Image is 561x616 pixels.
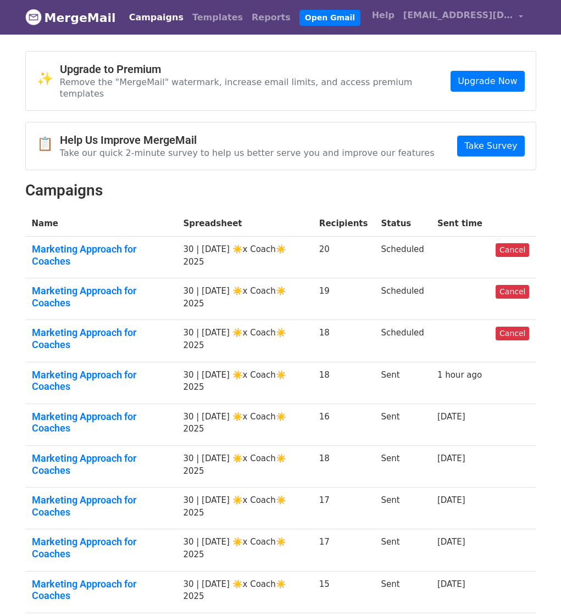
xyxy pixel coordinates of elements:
[37,136,60,152] span: 📋
[457,136,524,156] a: Take Survey
[437,370,482,380] a: 1 hour ago
[437,579,465,589] a: [DATE]
[60,76,451,99] p: Remove the "MergeMail" watermark, increase email limits, and access premium templates
[37,71,60,87] span: ✨
[451,71,524,92] a: Upgrade Now
[176,571,312,613] td: 30 | [DATE] ☀️x Coach☀️ 2025
[313,362,375,404] td: 18
[25,9,42,25] img: MergeMail logo
[247,7,295,29] a: Reports
[313,529,375,571] td: 17
[374,488,430,529] td: Sent
[25,181,536,200] h2: Campaigns
[496,327,529,340] a: Cancel
[32,536,170,559] a: Marketing Approach for Coaches
[374,404,430,445] td: Sent
[32,327,170,350] a: Marketing Approach for Coaches
[176,237,312,278] td: 30 | [DATE] ☀️x Coach☀️ 2025
[60,63,451,76] h4: Upgrade to Premium
[176,404,312,445] td: 30 | [DATE] ☀️x Coach☀️ 2025
[32,285,170,309] a: Marketing Approach for Coaches
[313,404,375,445] td: 16
[176,446,312,488] td: 30 | [DATE] ☀️x Coach☀️ 2025
[32,369,170,393] a: Marketing Approach for Coaches
[403,9,513,22] span: [EMAIL_ADDRESS][DOMAIN_NAME]
[374,529,430,571] td: Sent
[374,446,430,488] td: Sent
[496,285,529,299] a: Cancel
[313,320,375,362] td: 18
[437,453,465,463] a: [DATE]
[437,412,465,422] a: [DATE]
[60,133,435,147] h4: Help Us Improve MergeMail
[313,278,375,320] td: 19
[125,7,188,29] a: Campaigns
[176,211,312,237] th: Spreadsheet
[176,278,312,320] td: 30 | [DATE] ☀️x Coach☀️ 2025
[176,529,312,571] td: 30 | [DATE] ☀️x Coach☀️ 2025
[431,211,489,237] th: Sent time
[374,362,430,404] td: Sent
[399,4,527,30] a: [EMAIL_ADDRESS][DOMAIN_NAME]
[25,211,177,237] th: Name
[496,243,529,257] a: Cancel
[176,362,312,404] td: 30 | [DATE] ☀️x Coach☀️ 2025
[374,211,430,237] th: Status
[60,147,435,159] p: Take our quick 2-minute survey to help us better serve you and improve our features
[32,578,170,602] a: Marketing Approach for Coaches
[32,494,170,518] a: Marketing Approach for Coaches
[176,320,312,362] td: 30 | [DATE] ☀️x Coach☀️ 2025
[32,411,170,434] a: Marketing Approach for Coaches
[32,243,170,267] a: Marketing Approach for Coaches
[25,6,116,29] a: MergeMail
[374,237,430,278] td: Scheduled
[32,452,170,476] a: Marketing Approach for Coaches
[313,211,375,237] th: Recipients
[374,278,430,320] td: Scheduled
[313,237,375,278] td: 20
[299,10,360,26] a: Open Gmail
[437,537,465,547] a: [DATE]
[188,7,247,29] a: Templates
[437,495,465,505] a: [DATE]
[313,571,375,613] td: 15
[374,320,430,362] td: Scheduled
[374,571,430,613] td: Sent
[313,446,375,488] td: 18
[176,488,312,529] td: 30 | [DATE] ☀️x Coach☀️ 2025
[313,488,375,529] td: 17
[368,4,399,26] a: Help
